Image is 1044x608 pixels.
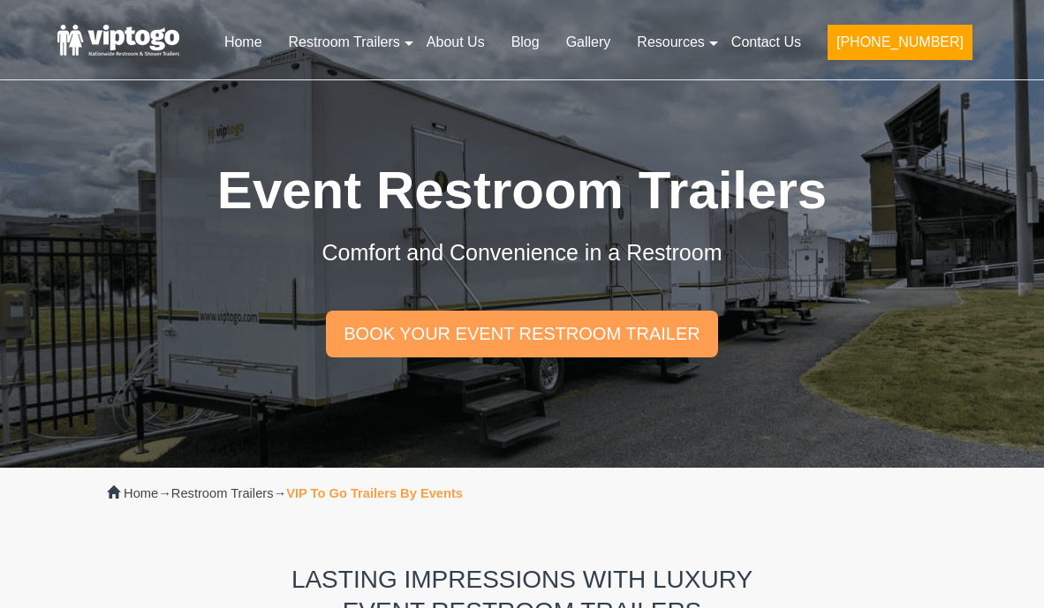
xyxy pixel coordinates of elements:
a: Restroom Trailers [276,23,413,62]
a: Home [211,23,276,62]
a: Contact Us [718,23,814,62]
a: Resources [624,23,717,62]
a: Home [124,486,158,500]
span: Comfort and Convenience in a Restroom [322,240,722,265]
strong: VIP To Go Trailers By Events [286,486,463,500]
span: → → [124,486,463,500]
span: Event Restroom Trailers [217,161,827,220]
a: Restroom Trailers [171,486,274,500]
a: Gallery [553,23,624,62]
a: Book Your Event Restroom Trailer [326,311,718,357]
button: [PHONE_NUMBER] [828,25,972,60]
a: [PHONE_NUMBER] [814,23,986,71]
a: About Us [413,23,498,62]
a: Blog [498,23,553,62]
